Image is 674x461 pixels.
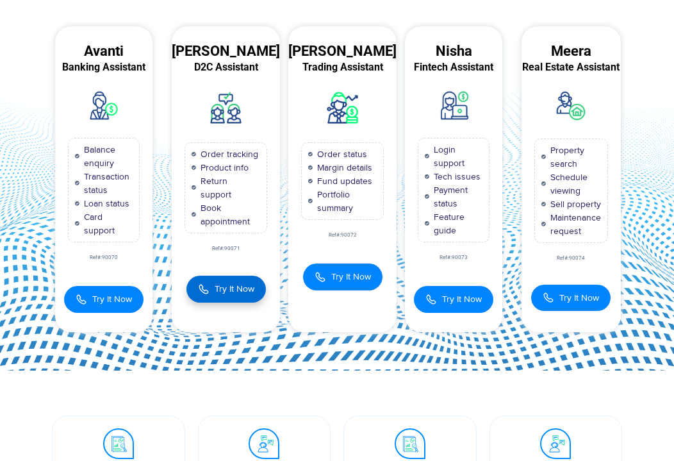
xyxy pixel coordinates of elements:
div: Meera [522,46,621,57]
span: Portfolio summary [314,188,377,215]
span: Fund updates [314,174,372,188]
span: Try It Now [215,282,254,296]
span: Order tracking [197,147,258,161]
div: Ref#:90071 [172,246,280,251]
button: Try It Now [303,264,382,290]
span: Card support [81,210,133,237]
span: Try It Now [331,270,371,283]
div: Fintech Assistant [405,62,502,73]
button: Try It Now [414,286,493,313]
button: Try It Now [531,285,611,311]
div: Ref#:90073 [405,255,502,260]
img: Call Icon [425,292,437,306]
span: Try It Now [92,292,132,306]
span: Return support [197,174,260,201]
div: Nisha [405,46,502,57]
div: [PERSON_NAME] [288,46,397,57]
span: Maintenance request [547,211,601,238]
img: Call Icon [76,292,87,306]
div: [PERSON_NAME] [172,46,280,57]
span: Loan status [81,197,129,210]
div: Banking Assistant [55,62,152,73]
button: Try It Now [64,286,144,313]
span: Transaction status [81,170,133,197]
div: Ref#:90072 [288,233,397,238]
img: Call Icon [315,270,326,284]
div: Ref#:90074 [522,256,621,261]
span: Property search [547,144,601,171]
div: Avanti [55,46,152,57]
span: Order status [314,147,367,161]
div: Trading Assistant [288,62,397,73]
div: Ref#:90070 [55,255,152,260]
button: Try It Now [186,276,266,303]
span: Product info [197,161,249,174]
span: Tech issues [431,170,481,183]
span: Margin details [314,161,372,174]
img: Call Icon [543,292,554,303]
span: Try It Now [442,292,482,306]
span: Try It Now [559,291,599,305]
span: Balance enquiry [81,143,133,170]
span: Sell property [547,197,601,211]
span: Book appointment [197,201,260,228]
img: Call Icon [198,282,210,296]
div: Real Estate Assistant [522,62,621,73]
span: Schedule viewing [547,171,601,197]
span: Payment status [431,183,482,210]
div: D2C Assistant [172,62,280,73]
span: Login support [431,143,482,170]
span: Feature guide [431,210,482,237]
